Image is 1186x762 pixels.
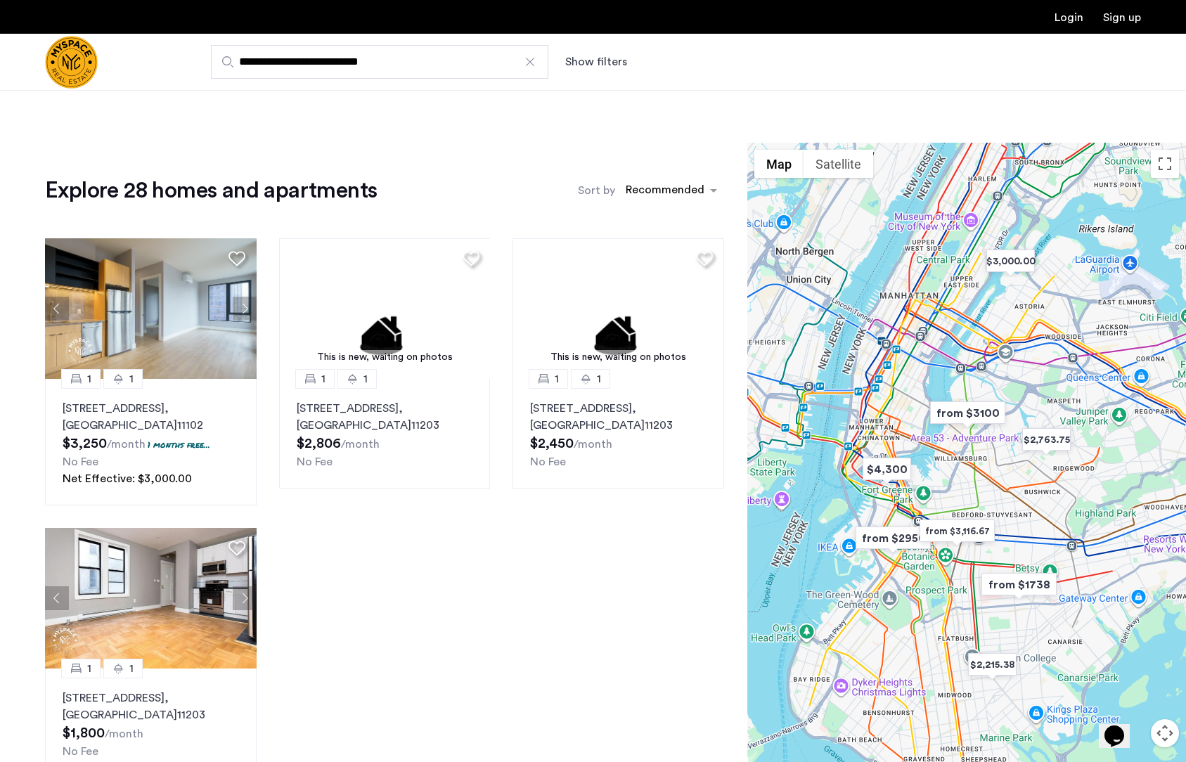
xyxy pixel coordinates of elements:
[520,350,717,365] div: This is new, waiting on photos
[45,36,98,89] img: logo
[981,245,1040,277] div: $3,000.00
[597,370,601,387] span: 1
[63,726,105,740] span: $1,800
[565,53,627,70] button: Show or hide filters
[63,456,98,467] span: No Fee
[297,437,341,451] span: $2,806
[63,400,239,434] p: [STREET_ADDRESS] 11102
[45,176,377,205] h1: Explore 28 homes and apartments
[63,746,98,757] span: No Fee
[914,515,1000,547] div: from $3,116.67
[850,522,936,554] div: from $2950
[624,181,704,202] div: Recommended
[129,370,134,387] span: 1
[513,379,724,489] a: 11[STREET_ADDRESS], [GEOGRAPHIC_DATA]11203No Fee
[107,439,146,450] sub: /month
[513,238,724,379] a: This is new, waiting on photos
[45,36,98,89] a: Cazamio Logo
[233,586,257,610] button: Next apartment
[574,439,612,450] sub: /month
[45,238,257,379] img: 1997_638519966982966758.png
[105,728,143,740] sub: /month
[1151,719,1179,747] button: Map camera controls
[1099,706,1144,748] iframe: chat widget
[279,379,491,489] a: 11[STREET_ADDRESS], [GEOGRAPHIC_DATA]11203No Fee
[63,473,192,484] span: Net Effective: $3,000.00
[87,370,91,387] span: 1
[578,182,615,199] label: Sort by
[45,528,257,669] img: a8b926f1-9a91-4e5e-b036-feb4fe78ee5d_638880945617247159.jpeg
[555,370,559,387] span: 1
[1151,150,1179,178] button: Toggle fullscreen view
[962,649,1022,680] div: $2,215.38
[45,379,257,505] a: 11[STREET_ADDRESS], [GEOGRAPHIC_DATA]111021 months free...No FeeNet Effective: $3,000.00
[148,439,210,451] p: 1 months free...
[45,297,69,321] button: Previous apartment
[63,690,239,723] p: [STREET_ADDRESS] 11203
[87,660,91,677] span: 1
[976,569,1062,600] div: from $1738
[279,238,491,379] a: This is new, waiting on photos
[297,400,473,434] p: [STREET_ADDRESS] 11203
[513,238,724,379] img: 1.gif
[530,400,707,434] p: [STREET_ADDRESS] 11203
[363,370,368,387] span: 1
[45,586,69,610] button: Previous apartment
[530,456,566,467] span: No Fee
[754,150,804,178] button: Show street map
[297,456,333,467] span: No Fee
[63,437,107,451] span: $3,250
[804,150,873,178] button: Show satellite imagery
[279,238,491,379] img: 1.gif
[233,297,257,321] button: Next apartment
[924,397,1011,429] div: from $3100
[619,178,724,203] ng-select: sort-apartment
[1017,424,1076,456] div: $2,763.75
[341,439,380,450] sub: /month
[857,453,917,485] div: $4,300
[211,45,548,79] input: Apartment Search
[286,350,484,365] div: This is new, waiting on photos
[1055,12,1083,23] a: Login
[129,660,134,677] span: 1
[530,437,574,451] span: $2,450
[1103,12,1141,23] a: Registration
[321,370,325,387] span: 1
